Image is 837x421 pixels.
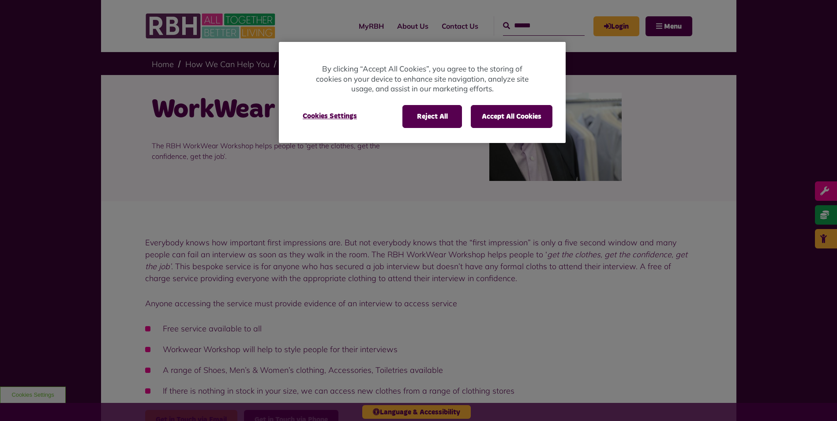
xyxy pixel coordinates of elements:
[471,105,552,128] button: Accept All Cookies
[279,42,566,143] div: Privacy
[279,42,566,143] div: Cookie banner
[402,105,462,128] button: Reject All
[314,64,530,94] p: By clicking “Accept All Cookies”, you agree to the storing of cookies on your device to enhance s...
[292,105,368,127] button: Cookies Settings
